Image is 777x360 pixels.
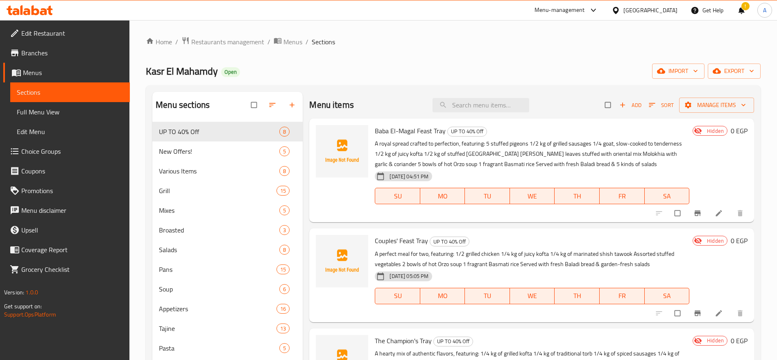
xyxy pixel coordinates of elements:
span: Edit Restaurant [21,28,123,38]
div: items [279,127,290,137]
h2: Menu sections [156,99,210,111]
div: items [279,146,290,156]
a: Menus [3,63,130,82]
div: Grill15 [152,181,303,201]
span: Get support on: [4,301,42,312]
button: FR [600,288,645,304]
span: 1.0.0 [25,287,38,298]
div: UP TO 40% Off [430,237,469,246]
span: Grill [159,186,276,196]
li: / [175,37,178,47]
nav: breadcrumb [146,36,761,47]
div: Various Items8 [152,161,303,181]
button: TH [555,288,600,304]
button: TH [555,188,600,204]
li: / [306,37,308,47]
button: SU [375,188,420,204]
span: Sort items [643,99,679,112]
button: SA [645,288,690,304]
a: Menu disclaimer [3,201,130,220]
a: Edit Restaurant [3,23,130,43]
div: items [279,284,290,294]
a: Grocery Checklist [3,260,130,279]
div: Tajine [159,324,276,333]
span: WE [513,190,552,202]
button: MO [420,188,465,204]
span: Sections [312,37,335,47]
div: items [276,304,290,314]
span: Salads [159,245,279,255]
span: Mixes [159,205,279,215]
span: Add item [617,99,643,112]
a: Upsell [3,220,130,240]
input: search [433,98,529,112]
a: Support.OpsPlatform [4,309,56,320]
span: The Champion's Tray [375,335,432,347]
span: Pasta [159,343,279,353]
span: 8 [280,167,289,175]
span: UP TO 40% Off [448,127,487,136]
span: Hidden [704,337,727,344]
h6: 0 EGP [731,235,748,246]
div: Menu-management [535,5,585,15]
button: Add section [283,96,303,114]
span: Edit Menu [17,127,123,137]
div: Mixes5 [152,201,303,220]
button: FR [600,188,645,204]
span: Various Items [159,166,279,176]
span: Sections [17,87,123,97]
a: Coverage Report [3,240,130,260]
h6: 0 EGP [731,125,748,137]
button: TU [465,288,510,304]
div: Appetizers16 [152,299,303,319]
a: Promotions [3,181,130,201]
span: Grocery Checklist [21,264,123,274]
span: MO [424,290,462,302]
div: Pans15 [152,260,303,279]
span: SU [378,190,417,202]
span: UP TO 40% Off [434,337,473,346]
span: Branches [21,48,123,58]
span: SA [648,290,686,302]
div: items [279,245,290,255]
span: Hidden [704,237,727,245]
div: items [276,324,290,333]
span: 15 [277,187,289,195]
span: SU [378,290,417,302]
button: Branch-specific-item [689,204,708,222]
span: 8 [280,128,289,136]
a: Coupons [3,161,130,181]
a: Restaurants management [181,36,264,47]
div: Salads8 [152,240,303,260]
span: New Offers! [159,146,279,156]
span: A [763,6,766,15]
a: Full Menu View [10,102,130,122]
div: items [279,225,290,235]
span: export [714,66,754,76]
button: Branch-specific-item [689,304,708,322]
div: UP TO 40% Off8 [152,122,303,141]
p: A royal spread crafted to perfection, featuring: 5 stuffed pigeons 1/2 kg of grilled sausages 1/4... [375,139,689,169]
div: New Offers!5 [152,141,303,161]
span: Hidden [704,127,727,135]
a: Sections [10,82,130,102]
span: 13 [277,325,289,333]
span: Open [221,68,240,75]
span: Sort sections [263,96,283,114]
span: Soup [159,284,279,294]
button: SU [375,288,420,304]
a: Edit menu item [715,309,725,317]
div: items [279,343,290,353]
span: Select section [600,97,617,113]
button: WE [510,288,555,304]
span: Kasr El Mahamdy [146,62,218,80]
div: [GEOGRAPHIC_DATA] [623,6,677,15]
div: Open [221,67,240,77]
span: Coverage Report [21,245,123,255]
p: A perfect meal for two, featuring: 1/2 grilled chicken 1/4 kg of juicy kofta 1/4 kg of marinated ... [375,249,689,269]
span: Coupons [21,166,123,176]
div: Broasted3 [152,220,303,240]
h2: Menu items [309,99,354,111]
